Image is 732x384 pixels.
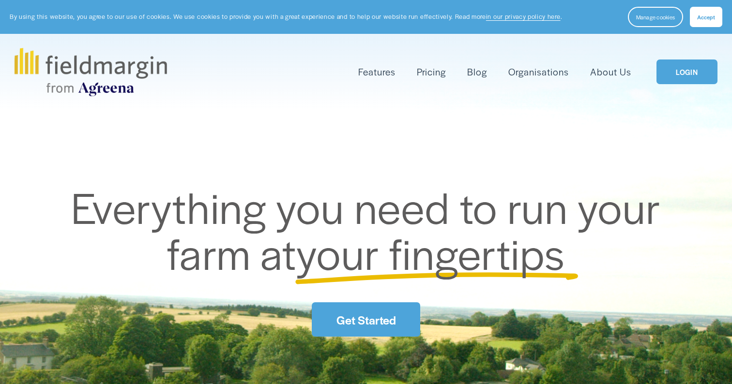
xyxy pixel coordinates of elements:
[690,7,722,27] button: Accept
[15,48,167,96] img: fieldmargin.com
[636,13,675,21] span: Manage cookies
[296,222,565,282] span: your fingertips
[467,64,487,80] a: Blog
[628,7,683,27] button: Manage cookies
[71,176,671,283] span: Everything you need to run your farm at
[590,64,631,80] a: About Us
[697,13,715,21] span: Accept
[358,64,396,80] a: folder dropdown
[508,64,569,80] a: Organisations
[417,64,446,80] a: Pricing
[312,302,420,337] a: Get Started
[656,59,717,84] a: LOGIN
[486,12,561,21] a: in our privacy policy here
[358,65,396,79] span: Features
[10,12,562,21] p: By using this website, you agree to our use of cookies. We use cookies to provide you with a grea...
